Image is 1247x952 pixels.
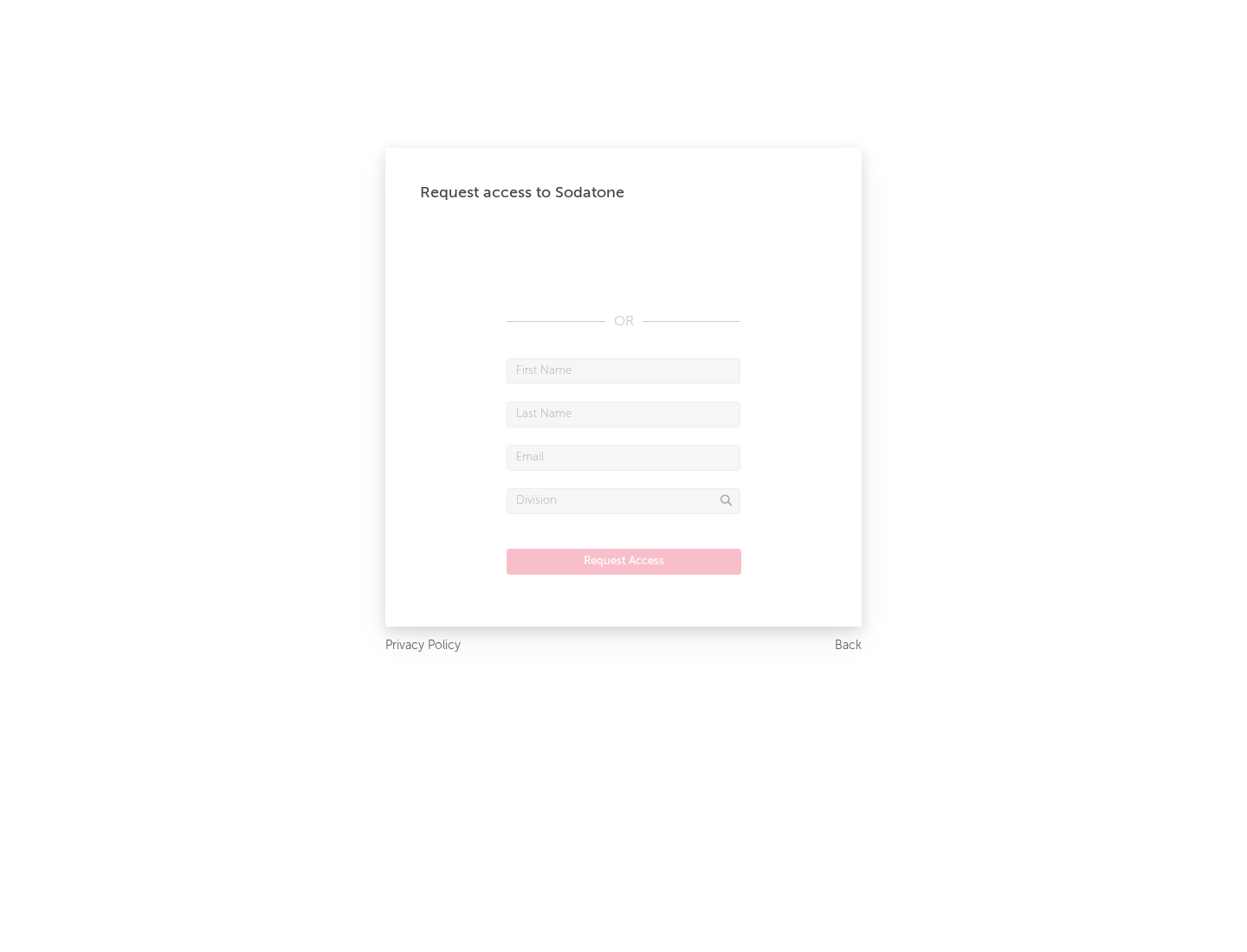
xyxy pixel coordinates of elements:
input: Division [507,488,740,514]
input: Last Name [507,402,740,428]
button: Request Access [507,549,741,575]
div: OR [507,312,740,332]
a: Back [835,635,862,657]
div: Request access to Sodatone [420,183,827,203]
input: Email [507,445,740,471]
input: First Name [507,358,740,384]
a: Privacy Policy [385,635,461,657]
